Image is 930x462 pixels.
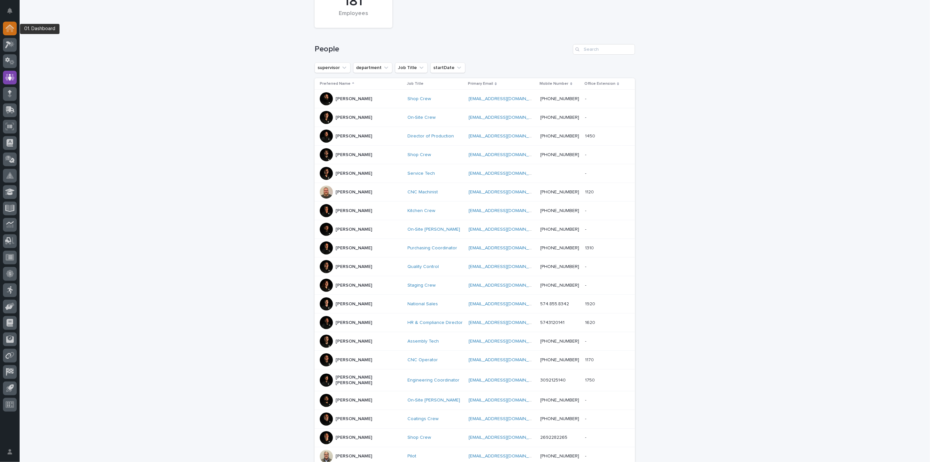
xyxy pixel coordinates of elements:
a: [EMAIL_ADDRESS][DOMAIN_NAME] [469,134,542,138]
p: [PERSON_NAME] [336,435,372,440]
p: - [585,415,588,422]
p: - [585,114,588,120]
tr: [PERSON_NAME]On-Site [PERSON_NAME] [EMAIL_ADDRESS][DOMAIN_NAME] [PHONE_NUMBER]-- [315,220,635,239]
button: supervisor [315,62,351,73]
a: On-Site [PERSON_NAME] [407,227,460,232]
p: [PERSON_NAME] [336,96,372,102]
p: - [585,337,588,344]
p: [PERSON_NAME] [336,453,372,459]
p: [PERSON_NAME] [336,115,372,120]
a: Staging Crew [407,283,436,288]
a: [EMAIL_ADDRESS][DOMAIN_NAME] [469,97,542,101]
p: [PERSON_NAME] [336,320,372,326]
button: department [353,62,392,73]
a: Shop Crew [407,96,431,102]
a: [PHONE_NUMBER] [541,134,579,138]
button: Notifications [3,4,17,18]
p: [PERSON_NAME] [336,208,372,214]
a: [EMAIL_ADDRESS][DOMAIN_NAME] [469,227,542,232]
p: Primary Email [468,80,493,87]
a: Purchasing Coordinator [407,245,457,251]
a: [EMAIL_ADDRESS][DOMAIN_NAME] [469,417,542,421]
a: [EMAIL_ADDRESS][DOMAIN_NAME] [469,283,542,288]
tr: [PERSON_NAME]HR & Compliance Director [EMAIL_ADDRESS][DOMAIN_NAME] 574312014116201620 [315,313,635,332]
p: [PERSON_NAME] [336,264,372,270]
a: Shop Crew [407,435,431,440]
tr: [PERSON_NAME]Shop Crew [EMAIL_ADDRESS][DOMAIN_NAME] [PHONE_NUMBER]-- [315,146,635,164]
p: 1920 [585,300,596,307]
tr: [PERSON_NAME]Coatings Crew [EMAIL_ADDRESS][DOMAIN_NAME] [PHONE_NUMBER]-- [315,410,635,428]
tr: [PERSON_NAME]Staging Crew [EMAIL_ADDRESS][DOMAIN_NAME] [PHONE_NUMBER]-- [315,276,635,295]
p: - [585,281,588,288]
tr: [PERSON_NAME]CNC Operator [EMAIL_ADDRESS][DOMAIN_NAME] [PHONE_NUMBER]11701170 [315,351,635,369]
a: [PHONE_NUMBER] [541,358,579,362]
p: - [585,207,588,214]
a: [PHONE_NUMBER] [541,190,579,194]
p: - [585,434,588,440]
tr: [PERSON_NAME]Kitchen Crew [EMAIL_ADDRESS][DOMAIN_NAME] [PHONE_NUMBER]-- [315,202,635,220]
a: [EMAIL_ADDRESS][DOMAIN_NAME] [469,435,542,440]
a: Director of Production [407,133,454,139]
a: [PHONE_NUMBER] [541,417,579,421]
p: Mobile Number [540,80,569,87]
a: HR & Compliance Director [407,320,463,326]
h1: People [315,44,570,54]
p: [PERSON_NAME] [336,283,372,288]
button: startDate [430,62,465,73]
p: [PERSON_NAME] [336,357,372,363]
a: Shop Crew [407,152,431,158]
a: [EMAIL_ADDRESS][DOMAIN_NAME] [469,208,542,213]
p: [PERSON_NAME] [336,245,372,251]
tr: [PERSON_NAME]On-Site [PERSON_NAME] [EMAIL_ADDRESS][DOMAIN_NAME] [PHONE_NUMBER]-- [315,391,635,410]
p: 1620 [585,319,596,326]
a: [PHONE_NUMBER] [541,283,579,288]
p: - [585,452,588,459]
a: [EMAIL_ADDRESS][DOMAIN_NAME] [469,302,542,306]
p: - [585,169,588,176]
a: 574.855.8342 [541,302,569,306]
a: [PHONE_NUMBER] [541,208,579,213]
a: [EMAIL_ADDRESS][DOMAIN_NAME] [469,264,542,269]
a: [EMAIL_ADDRESS][DOMAIN_NAME] [469,339,542,344]
p: [PERSON_NAME] [336,189,372,195]
a: [EMAIL_ADDRESS][DOMAIN_NAME] [469,152,542,157]
p: Preferred Name [320,80,351,87]
a: [PHONE_NUMBER] [541,264,579,269]
p: 1750 [585,376,596,383]
tr: [PERSON_NAME]Shop Crew [EMAIL_ADDRESS][DOMAIN_NAME] [PHONE_NUMBER]-- [315,90,635,108]
a: [PHONE_NUMBER] [541,115,579,120]
a: CNC Machinist [407,189,438,195]
p: - [585,151,588,158]
a: Assembly Tech [407,339,439,344]
button: Job Title [395,62,428,73]
a: On-Site Crew [407,115,436,120]
tr: [PERSON_NAME]Director of Production [EMAIL_ADDRESS][DOMAIN_NAME] [PHONE_NUMBER]14501450 [315,127,635,146]
tr: [PERSON_NAME]Purchasing Coordinator [EMAIL_ADDRESS][DOMAIN_NAME] [PHONE_NUMBER]13101310 [315,239,635,258]
tr: [PERSON_NAME]On-Site Crew [EMAIL_ADDRESS][DOMAIN_NAME] [PHONE_NUMBER]-- [315,108,635,127]
tr: [PERSON_NAME]Quality Control [EMAIL_ADDRESS][DOMAIN_NAME] [PHONE_NUMBER]-- [315,258,635,276]
a: National Sales [407,301,438,307]
a: Kitchen Crew [407,208,435,214]
a: 2692282265 [541,435,568,440]
p: [PERSON_NAME] [336,398,372,403]
a: Service Tech [407,171,435,176]
tr: [PERSON_NAME]Assembly Tech [EMAIL_ADDRESS][DOMAIN_NAME] [PHONE_NUMBER]-- [315,332,635,351]
a: Coatings Crew [407,416,439,422]
a: CNC Operator [407,357,438,363]
tr: [PERSON_NAME] [PERSON_NAME]Engineering Coordinator [EMAIL_ADDRESS][DOMAIN_NAME] 309212514017501750 [315,369,635,391]
p: [PERSON_NAME] [336,301,372,307]
a: On-Site [PERSON_NAME] [407,398,460,403]
p: - [585,95,588,102]
a: [PHONE_NUMBER] [541,398,579,402]
a: [PHONE_NUMBER] [541,152,579,157]
p: [PERSON_NAME] [336,227,372,232]
a: Engineering Coordinator [407,378,459,383]
tr: [PERSON_NAME]CNC Machinist [EMAIL_ADDRESS][DOMAIN_NAME] [PHONE_NUMBER]11201120 [315,183,635,202]
input: Search [573,44,635,55]
a: [EMAIL_ADDRESS][DOMAIN_NAME] [469,378,542,382]
tr: [PERSON_NAME]National Sales [EMAIL_ADDRESS][DOMAIN_NAME] 574.855.834219201920 [315,295,635,313]
p: 1450 [585,132,596,139]
p: [PERSON_NAME] [336,152,372,158]
a: 3092125140 [541,378,566,382]
p: 1170 [585,356,595,363]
